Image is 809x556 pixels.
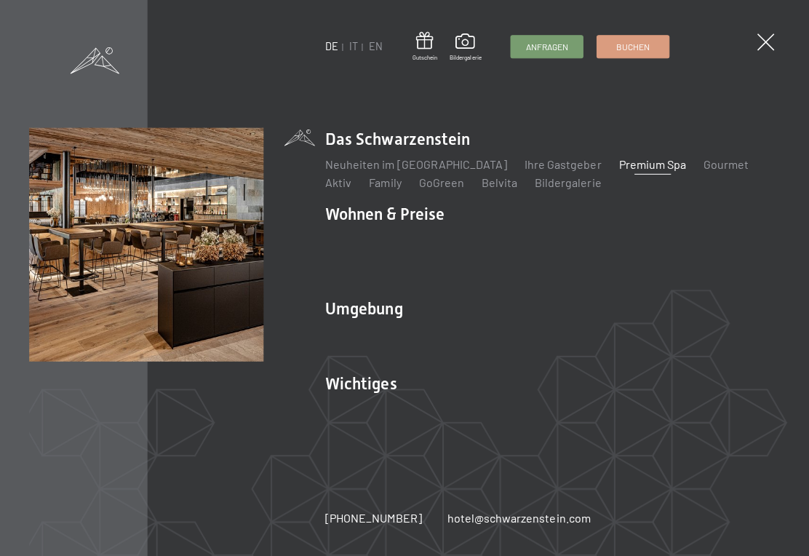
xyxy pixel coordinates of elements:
[527,41,569,53] span: Anfragen
[327,156,509,170] a: Neuheiten im [GEOGRAPHIC_DATA]
[451,54,482,62] span: Bildergalerie
[526,156,602,170] a: Ihre Gastgeber
[449,508,591,524] a: hotel@schwarzenstein.com
[512,36,583,57] a: Anfragen
[483,175,519,188] a: Belvita
[451,33,482,61] a: Bildergalerie
[620,156,687,170] a: Premium Spa
[414,32,439,62] a: Gutschein
[327,175,354,188] a: Aktiv
[598,36,669,57] a: Buchen
[371,40,385,52] a: EN
[536,175,602,188] a: Bildergalerie
[327,509,423,523] span: [PHONE_NUMBER]
[351,40,360,52] a: IT
[617,41,650,53] span: Buchen
[371,175,403,188] a: Family
[327,40,340,52] a: DE
[414,54,439,62] span: Gutschein
[704,156,749,170] a: Gourmet
[327,508,423,524] a: [PHONE_NUMBER]
[421,175,466,188] a: GoGreen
